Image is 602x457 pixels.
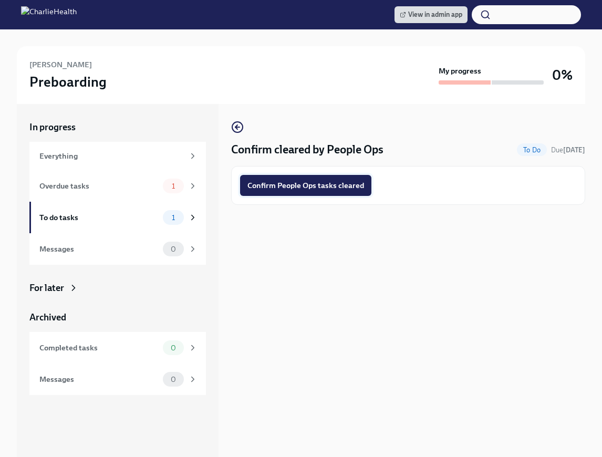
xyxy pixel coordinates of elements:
[29,233,206,265] a: Messages0
[29,72,107,91] h3: Preboarding
[39,243,159,255] div: Messages
[39,373,159,385] div: Messages
[29,282,64,294] div: For later
[21,6,77,23] img: CharlieHealth
[439,66,481,76] strong: My progress
[39,342,159,354] div: Completed tasks
[39,150,184,162] div: Everything
[551,145,585,155] span: October 1st, 2025 09:00
[551,146,585,154] span: Due
[29,170,206,202] a: Overdue tasks1
[165,214,181,222] span: 1
[39,180,159,192] div: Overdue tasks
[29,121,206,133] a: In progress
[29,59,92,70] h6: [PERSON_NAME]
[240,175,371,196] button: Confirm People Ops tasks cleared
[39,212,159,223] div: To do tasks
[29,142,206,170] a: Everything
[29,332,206,363] a: Completed tasks0
[29,202,206,233] a: To do tasks1
[29,282,206,294] a: For later
[247,180,364,191] span: Confirm People Ops tasks cleared
[517,146,547,154] span: To Do
[563,146,585,154] strong: [DATE]
[164,344,182,352] span: 0
[29,363,206,395] a: Messages0
[165,182,181,190] span: 1
[395,6,468,23] a: View in admin app
[231,142,383,158] h4: Confirm cleared by People Ops
[164,245,182,253] span: 0
[29,311,206,324] a: Archived
[400,9,462,20] span: View in admin app
[164,376,182,383] span: 0
[552,66,573,85] h3: 0%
